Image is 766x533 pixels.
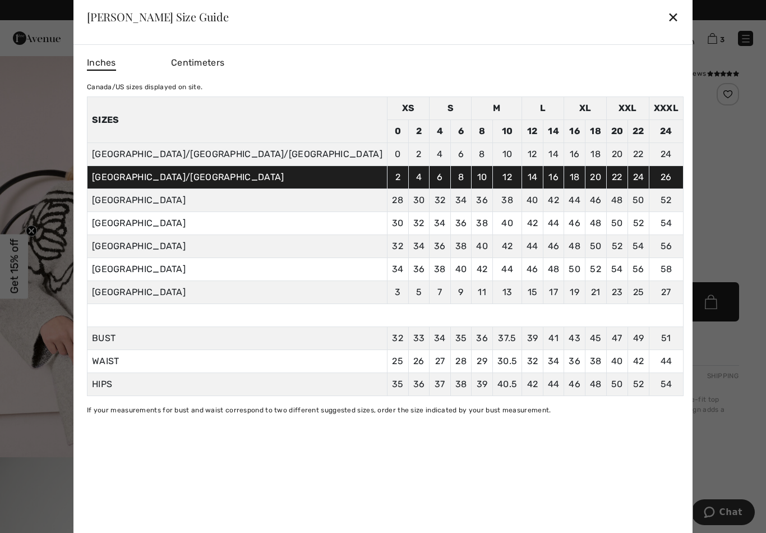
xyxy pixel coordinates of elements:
td: 38 [492,189,522,212]
td: 6 [430,166,451,189]
td: 48 [564,235,585,258]
span: 42 [527,379,538,389]
td: 32 [408,212,430,235]
span: 36 [413,379,425,389]
td: 48 [543,258,564,281]
td: 44 [564,189,585,212]
td: 50 [606,212,628,235]
td: 34 [430,212,451,235]
td: 16 [564,120,585,143]
td: 34 [408,235,430,258]
td: 12 [492,166,522,189]
td: 50 [564,258,585,281]
th: Sizes [87,97,387,143]
td: 56 [649,235,683,258]
td: 21 [585,281,606,304]
td: L [522,97,564,120]
span: 45 [590,333,602,343]
td: 48 [606,189,628,212]
td: 22 [628,143,649,166]
td: 12 [522,143,543,166]
td: 46 [585,189,606,212]
td: 36 [450,212,472,235]
span: 39 [477,379,488,389]
td: 40 [522,189,543,212]
td: 25 [628,281,649,304]
td: 18 [564,166,585,189]
td: 14 [543,120,564,143]
span: 25 [392,356,403,366]
td: 42 [492,235,522,258]
span: Chat [26,8,49,18]
td: 52 [585,258,606,281]
td: 10 [492,120,522,143]
td: 34 [450,189,472,212]
td: 44 [522,235,543,258]
td: 56 [628,258,649,281]
td: [GEOGRAPHIC_DATA] [87,258,387,281]
td: 58 [649,258,683,281]
span: 43 [569,333,580,343]
td: M [472,97,522,120]
td: 23 [606,281,628,304]
td: 20 [585,166,606,189]
td: 2 [387,166,408,189]
span: 34 [434,333,446,343]
span: 33 [413,333,425,343]
span: 35 [455,333,467,343]
span: 40.5 [497,379,517,389]
span: 35 [392,379,404,389]
span: 27 [435,356,445,366]
td: 2 [408,143,430,166]
td: 20 [606,120,628,143]
td: 46 [522,258,543,281]
td: 24 [628,166,649,189]
td: 8 [472,143,493,166]
div: [PERSON_NAME] Size Guide [87,11,229,22]
span: 46 [569,379,580,389]
span: 37.5 [498,333,516,343]
td: 36 [472,189,493,212]
td: 12 [522,120,543,143]
span: 34 [548,356,560,366]
span: 52 [633,379,644,389]
td: 10 [472,166,493,189]
td: 30 [387,212,408,235]
span: 36 [476,333,488,343]
td: 54 [606,258,628,281]
td: 6 [450,120,472,143]
span: Inches [87,56,116,71]
td: 2 [408,120,430,143]
div: ✕ [667,5,679,29]
td: 18 [585,120,606,143]
td: 11 [472,281,493,304]
td: 17 [543,281,564,304]
td: HIPS [87,373,387,396]
td: 30 [408,189,430,212]
td: 42 [472,258,493,281]
td: 46 [543,235,564,258]
td: XXXL [649,97,683,120]
td: 36 [430,235,451,258]
td: 22 [606,166,628,189]
td: [GEOGRAPHIC_DATA] [87,235,387,258]
td: BUST [87,327,387,350]
td: 14 [522,166,543,189]
td: [GEOGRAPHIC_DATA]/[GEOGRAPHIC_DATA] [87,166,387,189]
td: XXL [606,97,649,120]
td: 28 [387,189,408,212]
span: 38 [455,379,467,389]
span: 38 [590,356,602,366]
td: S [430,97,472,120]
td: 4 [408,166,430,189]
div: Canada/US sizes displayed on site. [87,82,684,92]
td: 52 [606,235,628,258]
td: [GEOGRAPHIC_DATA] [87,189,387,212]
span: 42 [633,356,644,366]
span: 29 [477,356,487,366]
td: 50 [585,235,606,258]
td: 7 [430,281,451,304]
td: 36 [408,258,430,281]
td: [GEOGRAPHIC_DATA] [87,281,387,304]
span: 36 [569,356,580,366]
